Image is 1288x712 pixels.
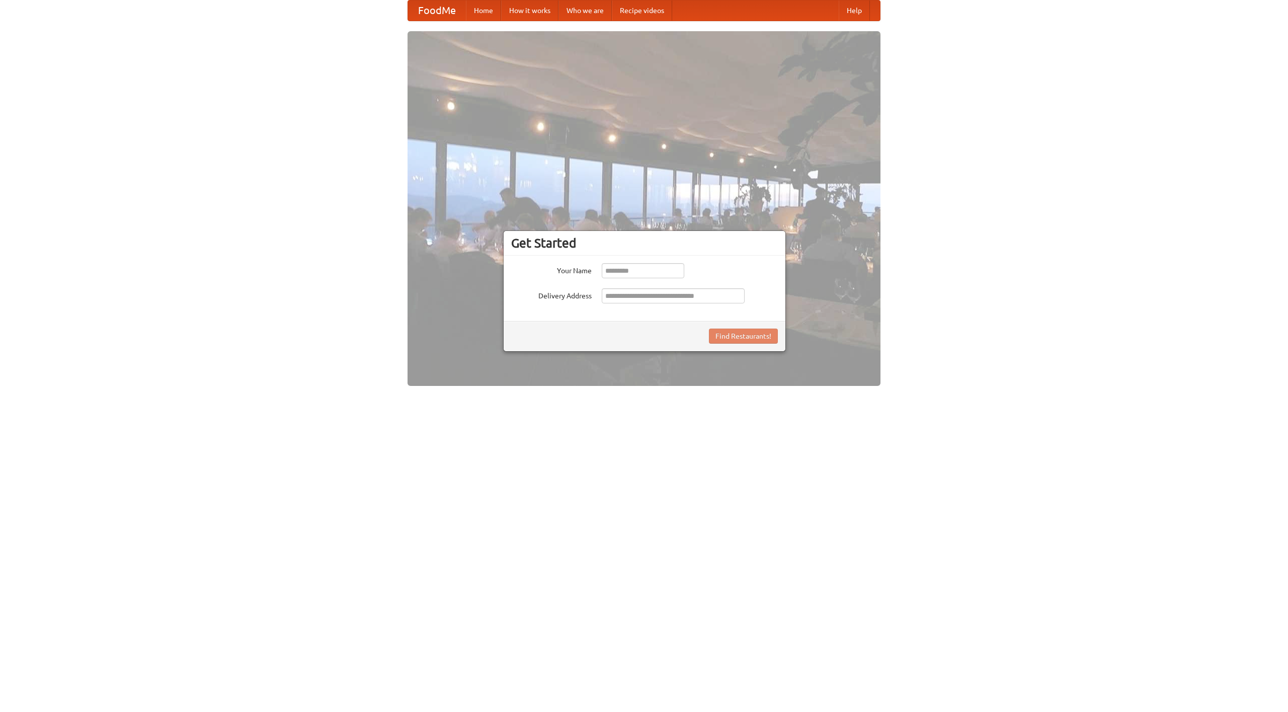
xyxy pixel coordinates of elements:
h3: Get Started [511,235,778,251]
a: Recipe videos [612,1,672,21]
a: Help [839,1,870,21]
a: How it works [501,1,558,21]
button: Find Restaurants! [709,329,778,344]
a: FoodMe [408,1,466,21]
label: Your Name [511,263,592,276]
a: Home [466,1,501,21]
a: Who we are [558,1,612,21]
label: Delivery Address [511,288,592,301]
